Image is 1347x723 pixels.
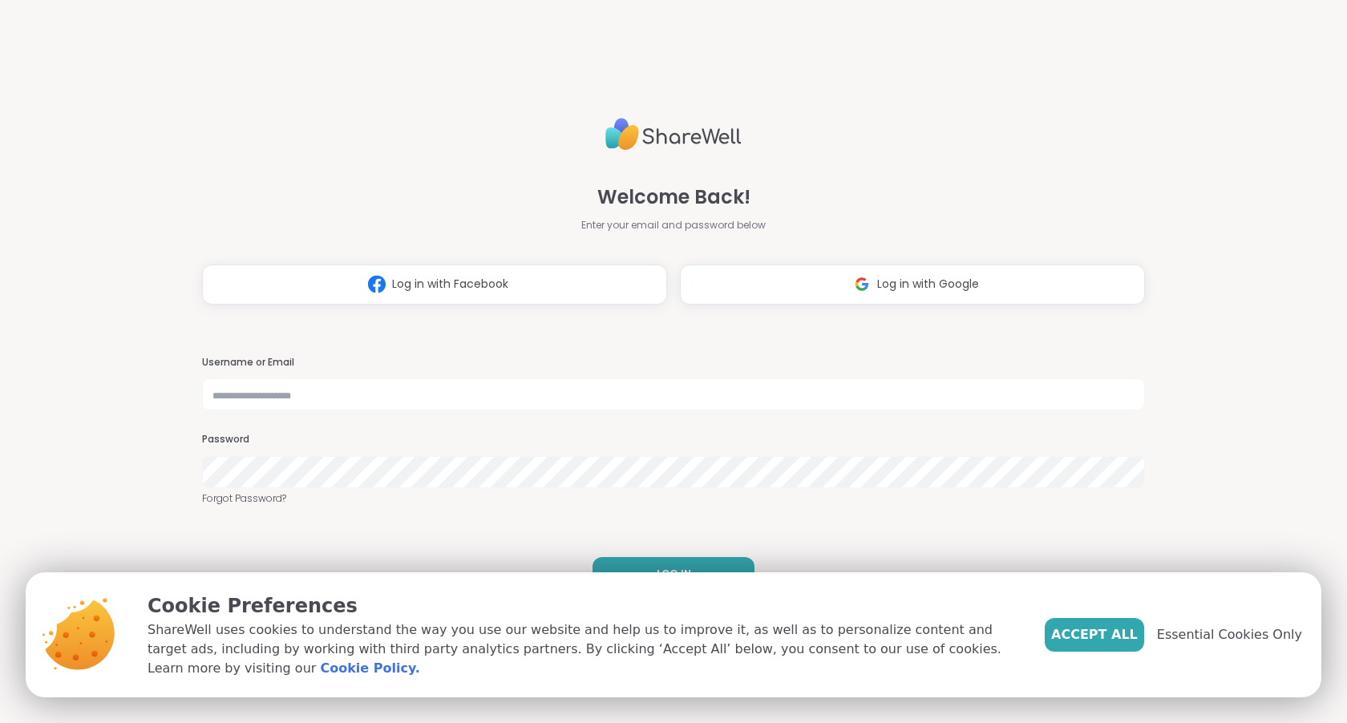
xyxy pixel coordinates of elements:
button: Log in with Facebook [202,265,667,305]
span: Welcome Back! [597,183,750,212]
span: Enter your email and password below [581,218,766,232]
p: Cookie Preferences [148,592,1019,620]
a: Forgot Password? [202,491,1145,506]
span: Essential Cookies Only [1157,625,1302,644]
span: LOG IN [657,567,691,581]
p: ShareWell uses cookies to understand the way you use our website and help us to improve it, as we... [148,620,1019,678]
h3: Username or Email [202,356,1145,370]
a: Cookie Policy. [320,659,419,678]
img: ShareWell Logomark [847,269,877,299]
span: Log in with Google [877,276,979,293]
img: ShareWell Logo [605,111,742,157]
span: Log in with Facebook [392,276,508,293]
span: Accept All [1051,625,1138,644]
h3: Password [202,433,1145,446]
button: Log in with Google [680,265,1145,305]
button: Accept All [1045,618,1144,652]
button: LOG IN [593,557,754,591]
img: ShareWell Logomark [362,269,392,299]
